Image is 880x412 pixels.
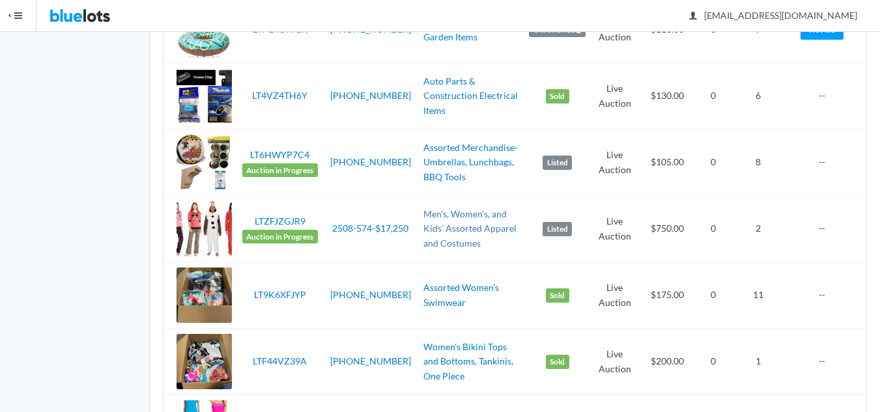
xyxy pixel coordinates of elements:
[546,355,569,369] label: Sold
[330,355,411,366] a: [PHONE_NUMBER]
[330,156,411,167] a: [PHONE_NUMBER]
[330,90,411,101] a: [PHONE_NUMBER]
[253,355,307,366] a: LTF44VZ39A
[638,130,696,196] td: $105.00
[591,196,638,262] td: Live Auction
[242,163,318,178] span: Auction in Progress
[423,76,518,116] a: Auto Parts & Construction Electrical Items
[546,89,569,103] label: Sold
[731,63,786,130] td: 6
[731,262,786,329] td: 11
[423,142,518,182] a: Assorted Merchandise-Umbrellas, Lunchbags, BBQ Tools
[242,230,318,244] span: Auction in Progress
[731,196,786,262] td: 2
[252,90,307,101] a: LT4VZ4TH6Y
[696,196,731,262] td: 0
[543,222,572,236] label: Listed
[696,130,731,196] td: 0
[690,10,857,21] span: [EMAIL_ADDRESS][DOMAIN_NAME]
[696,329,731,395] td: 0
[786,63,866,130] td: --
[696,63,731,130] td: 0
[591,63,638,130] td: Live Auction
[330,289,411,300] a: [PHONE_NUMBER]
[638,329,696,395] td: $200.00
[332,223,408,234] a: 2508-574-$17,250
[423,208,517,249] a: Men's, Women's, and Kids' Assorted Apparel and Costumes
[786,196,866,262] td: --
[687,10,700,23] ion-icon: person
[731,329,786,395] td: 1
[786,262,866,329] td: --
[591,130,638,196] td: Live Auction
[591,262,638,329] td: Live Auction
[638,63,696,130] td: $130.00
[254,289,306,300] a: LT9K6XFJYP
[423,341,513,381] a: Women's Bikini Tops and Bottoms, Tankinis, One Piece
[638,262,696,329] td: $175.00
[786,130,866,196] td: --
[591,329,638,395] td: Live Auction
[255,215,305,227] a: LTZFJZGJR9
[423,282,499,308] a: Assorted Women's Swimwear
[546,288,569,303] label: Sold
[696,262,731,329] td: 0
[731,130,786,196] td: 8
[423,16,504,42] a: Assorted Home and Garden Items
[638,196,696,262] td: $750.00
[786,329,866,395] td: --
[543,156,572,170] label: Listed
[250,149,309,160] a: LT6HWYP7C4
